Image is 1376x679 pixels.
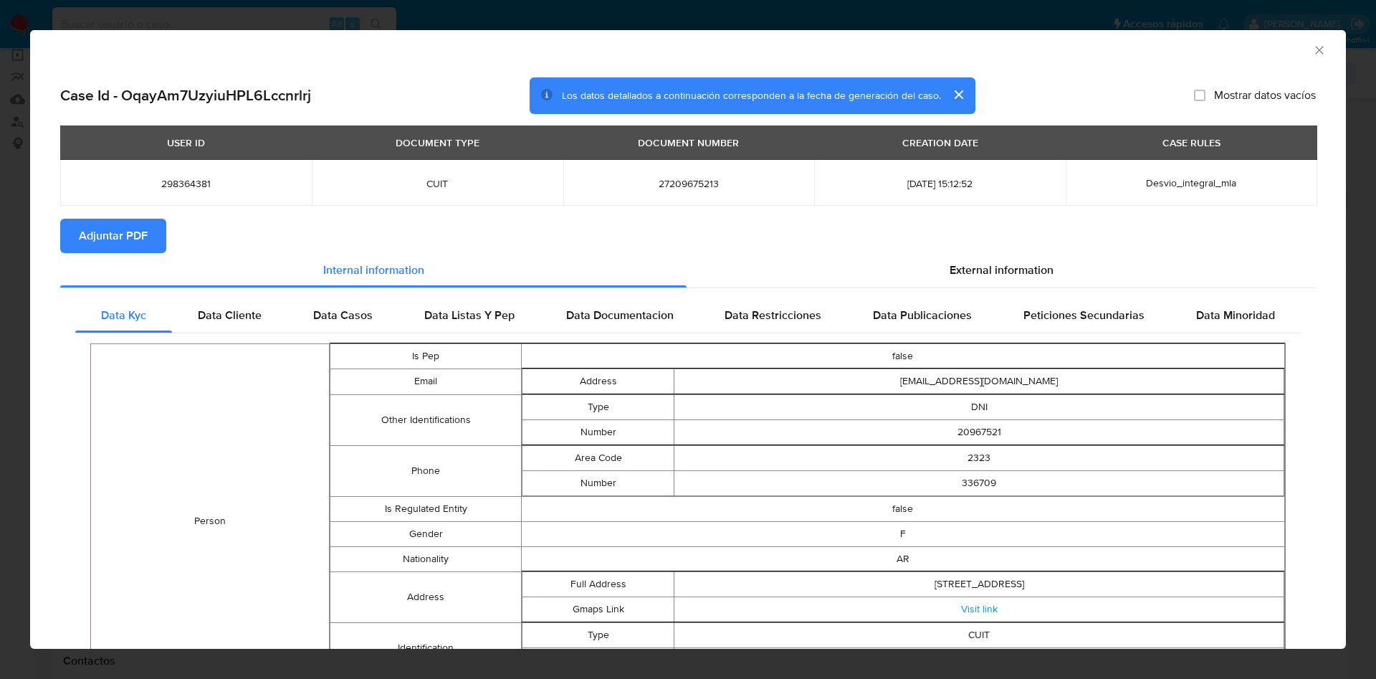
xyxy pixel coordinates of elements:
[198,307,262,323] span: Data Cliente
[522,571,674,597] td: Full Address
[521,343,1284,369] td: false
[330,496,521,521] td: Is Regulated Entity
[330,571,521,622] td: Address
[75,298,1301,333] div: Detailed internal info
[330,546,521,571] td: Nationality
[725,307,821,323] span: Data Restricciones
[77,177,295,190] span: 298364381
[330,343,521,369] td: Is Pep
[674,622,1284,647] td: CUIT
[521,546,1284,571] td: AR
[60,86,311,105] h2: Case Id - OqayAm7UzyiuHPL6Lccnrlrj
[961,602,998,616] a: Visit link
[158,130,214,155] div: USER ID
[873,307,972,323] span: Data Publicaciones
[424,307,515,323] span: Data Listas Y Pep
[674,571,1284,597] td: [STREET_ADDRESS]
[521,521,1284,546] td: F
[674,419,1284,445] td: 20967521
[522,470,674,495] td: Number
[894,130,987,155] div: CREATION DATE
[60,219,166,253] button: Adjuntar PDF
[522,647,674,673] td: Number
[674,470,1284,495] td: 336709
[1214,88,1316,103] span: Mostrar datos vacíos
[330,521,521,546] td: Gender
[329,177,546,190] span: CUIT
[1154,130,1229,155] div: CASE RULES
[566,307,674,323] span: Data Documentacion
[79,220,148,252] span: Adjuntar PDF
[1146,176,1236,190] span: Desvio_integral_mla
[562,88,941,103] span: Los datos detallados a continuación corresponden a la fecha de generación del caso.
[60,253,1316,288] div: Detailed info
[522,597,674,622] td: Gmaps Link
[330,445,521,496] td: Phone
[30,30,1346,649] div: closure-recommendation-modal
[941,77,975,112] button: cerrar
[521,496,1284,521] td: false
[674,394,1284,419] td: DNI
[522,369,674,394] td: Address
[330,394,521,445] td: Other Identifications
[323,262,424,278] span: Internal information
[522,394,674,419] td: Type
[522,419,674,445] td: Number
[387,130,488,155] div: DOCUMENT TYPE
[522,622,674,647] td: Type
[674,445,1284,470] td: 2323
[674,369,1284,394] td: [EMAIL_ADDRESS][DOMAIN_NAME]
[313,307,373,323] span: Data Casos
[101,307,146,323] span: Data Kyc
[330,622,521,673] td: Identification
[950,262,1053,278] span: External information
[580,177,798,190] span: 27209675213
[1196,307,1275,323] span: Data Minoridad
[831,177,1048,190] span: [DATE] 15:12:52
[674,647,1284,673] td: 27209675213
[330,369,521,394] td: Email
[522,445,674,470] td: Area Code
[1023,307,1145,323] span: Peticiones Secundarias
[1312,43,1325,56] button: Cerrar ventana
[629,130,747,155] div: DOCUMENT NUMBER
[1194,90,1205,101] input: Mostrar datos vacíos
